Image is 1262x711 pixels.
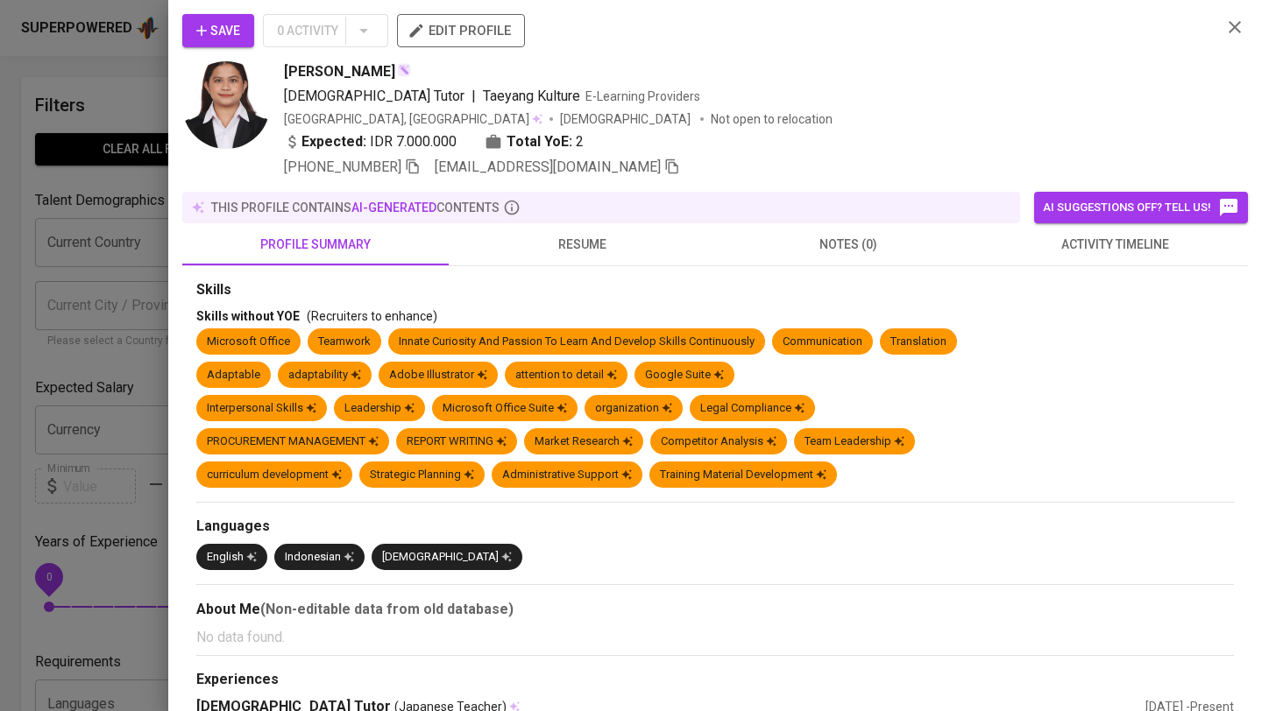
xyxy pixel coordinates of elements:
[285,549,354,566] div: Indonesian
[207,433,379,450] div: PROCUREMENT MANAGEMENT
[443,400,567,417] div: Microsoft Office Suite
[284,158,401,175] span: [PHONE_NUMBER]
[502,467,632,483] div: Administrative Support
[196,517,1234,537] div: Languages
[585,89,700,103] span: E-Learning Providers
[397,23,525,37] a: edit profile
[182,14,254,47] button: Save
[515,367,617,384] div: attention to detail
[483,88,580,104] span: Taeyang Kulture
[397,63,411,77] img: magic_wand.svg
[645,367,724,384] div: Google Suite
[284,131,457,152] div: IDR 7.000.000
[411,19,511,42] span: edit profile
[351,201,436,215] span: AI-generated
[207,467,342,483] div: curriculum development
[507,131,572,152] b: Total YoE:
[992,234,1237,256] span: activity timeline
[560,110,693,128] span: [DEMOGRAPHIC_DATA]
[207,367,260,384] div: Adaptable
[382,549,512,566] div: [DEMOGRAPHIC_DATA]
[576,131,584,152] span: 2
[196,627,1234,648] p: No data found.
[207,334,290,350] div: Microsoft Office
[301,131,366,152] b: Expected:
[284,61,395,82] span: [PERSON_NAME]
[890,334,946,350] div: Translation
[407,433,507,450] div: REPORT WRITING
[805,433,904,450] div: Team Leadership
[389,367,487,384] div: Adobe Illustrator‎
[370,467,474,483] div: Strategic Planning
[399,334,755,350] div: Innate Curiosity And Passion To Learn And Develop Skills Continuously
[535,433,633,450] div: Market Research
[595,400,672,417] div: organization
[711,110,833,128] p: Not open to relocation
[196,670,1234,690] div: Experiences
[660,467,826,483] div: Training Material Development
[193,234,438,256] span: profile summary
[1043,197,1239,218] span: AI suggestions off? Tell us!
[344,400,415,417] div: Leadership
[196,309,300,323] span: Skills without YOE
[318,334,371,350] div: Teamwork
[1034,192,1248,223] button: AI suggestions off? Tell us!
[307,309,437,323] span: (Recruiters to enhance)
[700,400,805,417] div: Legal Compliance
[459,234,705,256] span: resume
[397,14,525,47] button: edit profile
[471,86,476,107] span: |
[783,334,862,350] div: Communication
[726,234,971,256] span: notes (0)
[284,88,464,104] span: [DEMOGRAPHIC_DATA] Tutor
[211,199,500,216] p: this profile contains contents
[288,367,361,384] div: adaptability
[207,549,257,566] div: English
[661,433,776,450] div: Competitor Analysis
[435,158,661,175] span: [EMAIL_ADDRESS][DOMAIN_NAME]
[260,601,514,617] b: (Non-editable data from old database)
[207,400,316,417] div: Interpersonal Skills
[196,280,1234,300] div: Skills
[182,61,270,149] img: c03a6ad2274491d6bb95e29e7f5011e8.jpeg
[284,110,542,128] div: [GEOGRAPHIC_DATA], [GEOGRAPHIC_DATA]
[196,20,240,42] span: Save
[196,599,1234,620] div: About Me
